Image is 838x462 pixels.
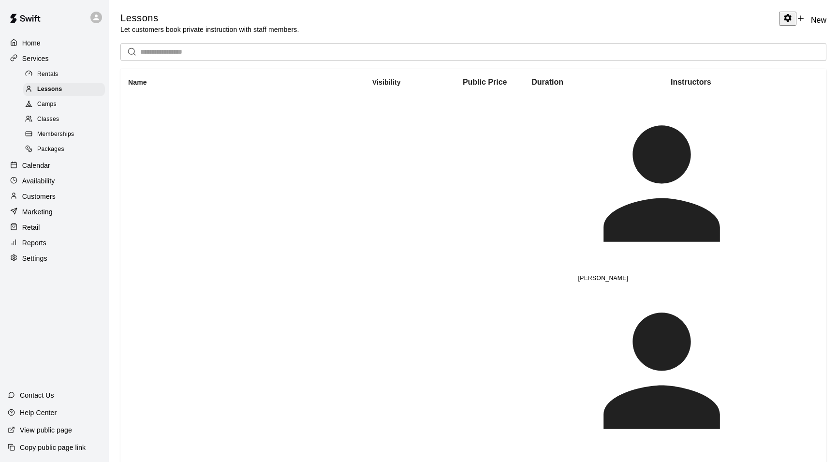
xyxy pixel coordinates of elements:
h5: Lessons [120,12,299,25]
span: Classes [37,115,59,124]
span: Camps [37,100,57,109]
span: Packages [37,145,64,154]
b: Instructors [671,78,711,86]
b: Visibility [372,78,401,86]
p: Help Center [20,408,57,417]
a: Availability [8,174,101,188]
a: Customers [8,189,101,204]
a: Settings [8,251,101,266]
p: Availability [22,176,55,186]
b: Duration [531,78,563,86]
span: Lessons [37,85,62,94]
p: Customers [22,192,56,201]
a: Packages [23,142,109,157]
p: View public page [20,425,72,435]
a: Retail [8,220,101,235]
span: Memberships [37,130,74,139]
a: Calendar [8,158,101,173]
p: Calendar [22,161,50,170]
a: Memberships [23,127,109,142]
button: Lesson settings [779,12,796,26]
a: Classes [23,112,109,127]
a: Reports [8,236,101,250]
a: Camps [23,97,109,112]
b: Public Price [463,78,507,86]
div: Packages [23,143,105,156]
a: Marketing [8,205,101,219]
p: Copy public page link [20,443,86,452]
span: Rentals [37,70,59,79]
div: Classes [23,113,105,126]
div: Lessons [23,83,105,96]
div: Alexa Klepper [574,96,808,273]
a: Services [8,51,101,66]
b: Name [128,78,147,86]
p: Services [22,54,49,63]
p: Reports [22,238,46,248]
div: Rentals [23,68,105,81]
p: Home [22,38,41,48]
div: Memberships [23,128,105,141]
p: Contact Us [20,390,54,400]
p: Retail [22,223,40,232]
p: Marketing [22,207,53,217]
span: [PERSON_NAME] [578,275,629,282]
a: Lessons [23,82,109,97]
a: Rentals [23,67,109,82]
div: Camps [23,98,105,111]
a: New [796,16,826,24]
p: Let customers book private instruction with staff members. [120,25,299,34]
a: Home [8,36,101,50]
div: Nathan Geesey [574,283,808,461]
p: Settings [22,253,47,263]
